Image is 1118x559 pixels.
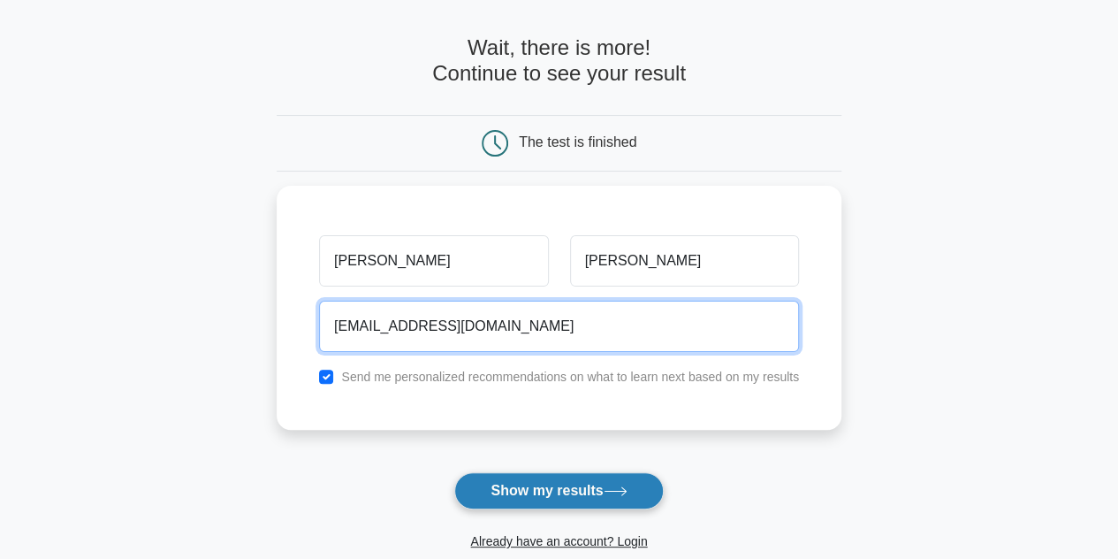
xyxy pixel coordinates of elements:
input: Email [319,301,799,352]
button: Show my results [454,472,663,509]
input: First name [319,235,548,287]
h4: Wait, there is more! Continue to see your result [277,35,841,87]
div: The test is finished [519,134,636,149]
a: Already have an account? Login [470,534,647,548]
input: Last name [570,235,799,287]
label: Send me personalized recommendations on what to learn next based on my results [341,370,799,384]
